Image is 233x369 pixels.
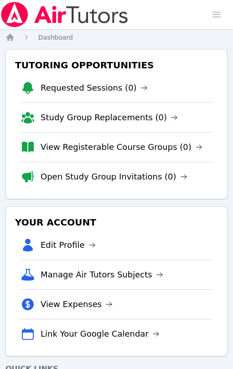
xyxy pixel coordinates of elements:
[41,170,187,183] a: Open Study Group Invitations (0)
[38,33,73,42] a: Dashboard
[38,34,73,41] span: Dashboard
[41,141,202,154] a: View Registerable Course Groups (0)
[41,298,113,311] a: View Expenses
[41,268,163,281] a: Manage Air Tutors Subjects
[41,328,160,340] a: Link Your Google Calendar
[41,111,178,124] a: Study Group Replacements (0)
[5,33,228,42] nav: Breadcrumb
[13,214,220,231] h3: Your Account
[13,57,220,73] h3: Tutoring Opportunities
[41,82,148,94] a: Requested Sessions (0)
[41,239,96,251] a: Edit Profile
